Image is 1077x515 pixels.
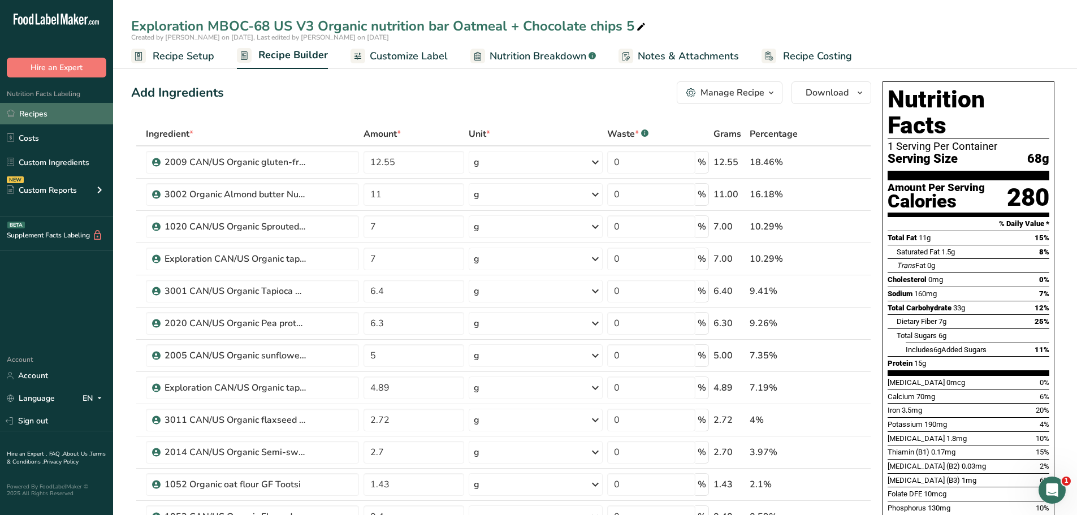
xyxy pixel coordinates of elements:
div: Exploration MBOC-68 US V3 Organic nutrition bar Oatmeal + Chocolate chips 5 [131,16,648,36]
div: 280 [1007,183,1049,213]
div: g [474,284,479,298]
div: g [474,155,479,169]
div: 3002 Organic Almond butter Nuts to You + FCEN AA profile [165,188,306,201]
section: % Daily Value * [888,217,1049,231]
div: Waste [607,127,648,141]
span: 0g [927,261,935,270]
div: 10.29% [750,252,818,266]
span: 1mg [962,476,976,484]
div: Add Ingredients [131,84,224,102]
span: Download [806,86,849,99]
span: 0mcg [946,378,965,387]
div: 16.18% [750,188,818,201]
a: Recipe Setup [131,44,214,69]
button: Hire an Expert [7,58,106,77]
span: 15% [1035,233,1049,242]
span: 2% [1040,462,1049,470]
i: Trans [897,261,915,270]
span: 0% [1039,275,1049,284]
div: 9.26% [750,317,818,330]
a: FAQ . [49,450,63,458]
span: 25% [1035,317,1049,326]
span: 0.17mg [931,448,955,456]
a: Terms & Conditions . [7,450,106,466]
div: Powered By FoodLabelMaker © 2025 All Rights Reserved [7,483,106,497]
span: [MEDICAL_DATA] [888,378,945,387]
span: Total Carbohydrate [888,304,951,312]
div: 2009 CAN/US Organic gluten-free rolled oats Tootsi + FCEN [165,155,306,169]
a: Notes & Attachments [618,44,739,69]
button: Manage Recipe [677,81,782,104]
span: 6g [933,345,941,354]
a: Recipe Builder [237,42,328,70]
span: Sodium [888,289,912,298]
div: 18.46% [750,155,818,169]
div: g [474,349,479,362]
a: Nutrition Breakdown [470,44,596,69]
div: BETA [7,222,25,228]
span: Nutrition Breakdown [490,49,586,64]
span: Includes Added Sugars [906,345,987,354]
span: 7% [1039,289,1049,298]
span: Customize Label [370,49,448,64]
span: 0mg [928,275,943,284]
div: 7.00 [713,252,746,266]
span: 4% [1040,420,1049,429]
span: 6% [1040,392,1049,401]
span: Percentage [750,127,798,141]
span: Phosphorus [888,504,926,512]
span: Dietary Fiber [897,317,937,326]
span: Serving Size [888,152,958,166]
h1: Nutrition Facts [888,86,1049,139]
div: 4% [750,413,818,427]
a: Recipe Costing [762,44,852,69]
div: 1020 CAN/US Organic Sprouted brown rice protein powder Jiangxi Hengding [165,220,306,233]
span: Unit [469,127,490,141]
div: 10.29% [750,220,818,233]
div: g [474,317,479,330]
div: 2014 CAN/US Organic Semi-sweet chocolate chips 55% Mini Camino [165,445,306,459]
span: 7g [938,317,946,326]
span: Recipe Costing [783,49,852,64]
span: Notes & Attachments [638,49,739,64]
div: g [474,478,479,491]
div: 1.43 [713,478,746,491]
span: Thiamin (B1) [888,448,929,456]
span: Grams [713,127,741,141]
div: 2.1% [750,478,818,491]
div: Exploration CAN/US Organic tapioca syrup DE27 Ciranda [165,381,306,395]
div: 1052 Organic oat flour GF Tootsi [165,478,306,491]
div: 7.19% [750,381,818,395]
span: 11% [1035,345,1049,354]
div: 7.00 [713,220,746,233]
a: Hire an Expert . [7,450,47,458]
span: 12% [1035,304,1049,312]
div: Custom Reports [7,184,77,196]
div: Manage Recipe [700,86,764,99]
span: Calcium [888,392,915,401]
button: Download [791,81,871,104]
div: 4.89 [713,381,746,395]
span: Recipe Setup [153,49,214,64]
div: g [474,252,479,266]
div: 2.70 [713,445,746,459]
div: 12.55 [713,155,746,169]
span: 1.5g [941,248,955,256]
div: 2020 CAN/US Organic Pea protein crisps PURIS [165,317,306,330]
span: 0.03mg [962,462,986,470]
span: Created by [PERSON_NAME] on [DATE], Last edited by [PERSON_NAME] on [DATE] [131,33,389,42]
div: 3001 CAN/US Organic Tapioca dextrin fibre 70 [PERSON_NAME] Advanced Ingredients [165,284,306,298]
div: 3.97% [750,445,818,459]
span: 190mg [924,420,947,429]
div: 9.41% [750,284,818,298]
span: 6g [938,331,946,340]
span: 8% [1039,248,1049,256]
div: 3011 CAN/US Organic flaxseed [MEDICAL_DATA] USP Caldic [165,413,306,427]
span: Total Fat [888,233,917,242]
span: [MEDICAL_DATA] (B3) [888,476,960,484]
span: 10% [1036,434,1049,443]
div: 6.40 [713,284,746,298]
span: 10% [1036,504,1049,512]
span: Protein [888,359,912,367]
span: Folate DFE [888,490,922,498]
